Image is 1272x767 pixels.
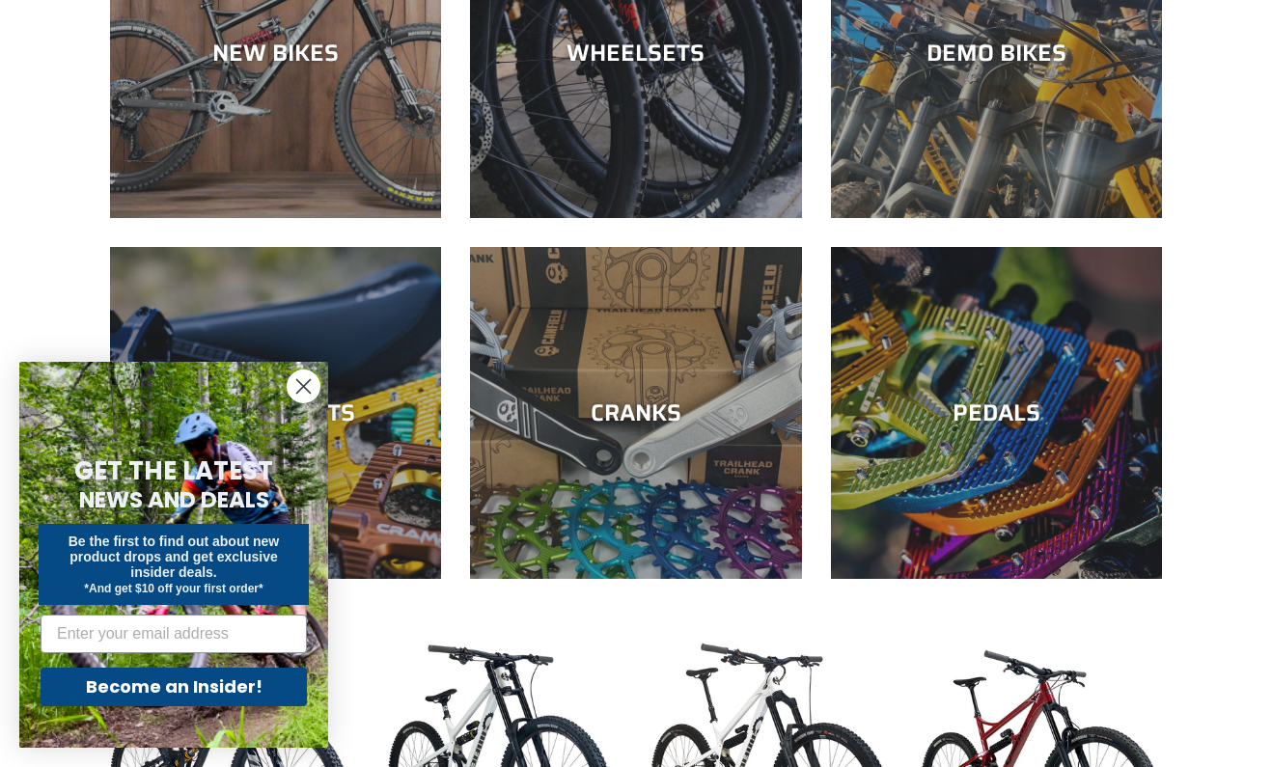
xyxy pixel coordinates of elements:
[831,399,1162,427] div: PEDALS
[79,484,269,515] span: NEWS AND DEALS
[110,39,441,67] div: NEW BIKES
[470,39,801,67] div: WHEELSETS
[74,453,273,488] span: GET THE LATEST
[41,668,307,706] button: Become an Insider!
[470,399,801,427] div: CRANKS
[110,247,441,578] a: COMPONENTS
[69,534,280,580] span: Be the first to find out about new product drops and get exclusive insider deals.
[470,247,801,578] a: CRANKS
[41,615,307,653] input: Enter your email address
[287,370,320,403] button: Close dialog
[831,247,1162,578] a: PEDALS
[831,39,1162,67] div: DEMO BIKES
[84,582,263,595] span: *And get $10 off your first order*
